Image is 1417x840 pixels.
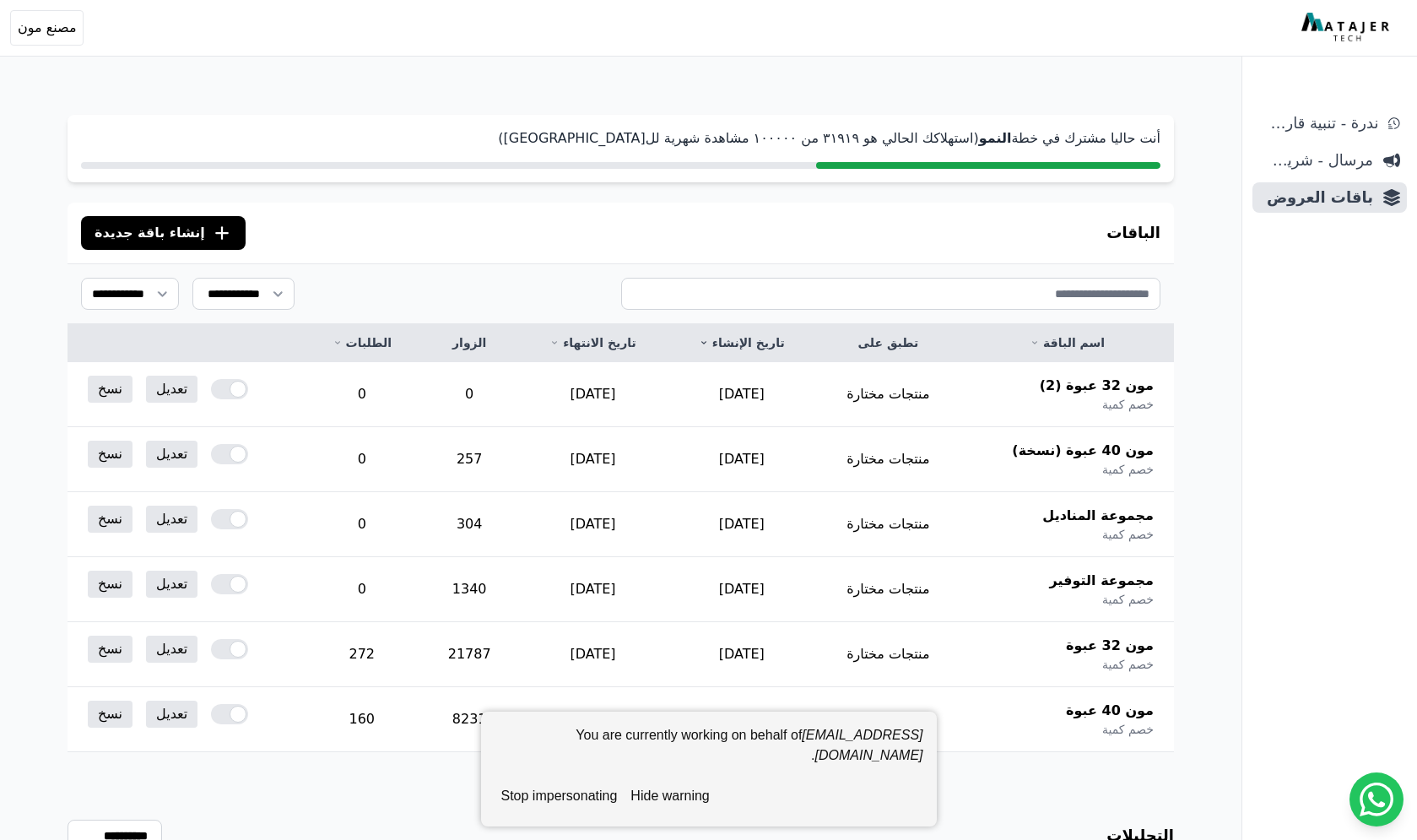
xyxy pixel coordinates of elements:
span: مصنع مون [18,18,76,38]
button: hide warning [624,779,716,813]
span: مون 32 عبوة (2) [1040,376,1154,396]
td: [DATE] [668,687,816,752]
span: خصم كمية [1102,461,1154,478]
td: [DATE] [518,557,668,622]
a: تعديل [146,636,197,663]
td: 0 [303,492,420,557]
th: الزوار [420,324,518,362]
td: [DATE] [518,622,668,687]
a: تاريخ الإنشاء [688,334,796,351]
td: 272 [303,622,420,687]
td: 0 [303,557,420,622]
a: تاريخ الانتهاء [538,334,647,351]
td: منتجات مختارة [816,427,961,492]
td: [DATE] [668,492,816,557]
td: [DATE] [668,557,816,622]
a: تعديل [146,376,197,403]
a: نسخ [88,506,133,533]
a: تعديل [146,571,197,598]
td: منتجات مختارة [816,557,961,622]
td: منتجات مختارة [816,622,961,687]
td: 0 [420,362,518,427]
a: نسخ [88,571,133,598]
span: خصم كمية [1102,721,1154,738]
td: منتجات مختارة [816,492,961,557]
span: مجموعة التوفير [1050,571,1154,591]
th: تطبق على [816,324,961,362]
td: 0 [303,362,420,427]
td: [DATE] [668,427,816,492]
td: منتجات مختارة [816,687,961,752]
span: مون 32 عبوة [1066,636,1154,656]
td: [DATE] [518,427,668,492]
button: مصنع مون [10,10,84,46]
a: نسخ [88,636,133,663]
div: You are currently working on behalf of . [495,725,923,779]
span: خصم كمية [1102,591,1154,608]
a: تعديل [146,441,197,468]
td: 1340 [420,557,518,622]
a: الطلبات [323,334,400,351]
button: إنشاء باقة جديدة [81,216,246,250]
td: 304 [420,492,518,557]
td: [DATE] [518,687,668,752]
a: نسخ [88,441,133,468]
td: 257 [420,427,518,492]
td: 21787 [420,622,518,687]
span: مرسال - شريط دعاية [1259,149,1373,172]
span: مون 40 عبوة [1066,701,1154,721]
span: خصم كمية [1102,396,1154,413]
span: خصم كمية [1102,656,1154,673]
a: تعديل [146,701,197,728]
td: [DATE] [668,362,816,427]
a: تعديل [146,506,197,533]
a: نسخ [88,376,133,403]
p: أنت حاليا مشترك في خطة (استهلاكك الحالي هو ۳١٩١٩ من ١۰۰۰۰۰ مشاهدة شهرية لل[GEOGRAPHIC_DATA]) [81,128,1160,149]
td: 160 [303,687,420,752]
em: [EMAIL_ADDRESS][DOMAIN_NAME] [802,728,922,762]
span: باقات العروض [1259,186,1373,209]
img: MatajerTech Logo [1301,13,1393,43]
td: [DATE] [518,492,668,557]
td: منتجات مختارة [816,362,961,427]
span: مجموعة المناديل [1042,506,1154,526]
a: اسم الباقة [981,334,1154,351]
td: 8231 [420,687,518,752]
span: مون 40 عبوة (نسخة) [1012,441,1154,461]
td: [DATE] [518,362,668,427]
a: نسخ [88,701,133,728]
td: [DATE] [668,622,816,687]
h3: الباقات [1106,221,1160,245]
span: ندرة - تنبية قارب علي النفاذ [1259,111,1378,135]
button: stop impersonating [495,779,625,813]
strong: النمو [979,130,1012,146]
span: إنشاء باقة جديدة [95,223,205,243]
span: خصم كمية [1102,526,1154,543]
td: 0 [303,427,420,492]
